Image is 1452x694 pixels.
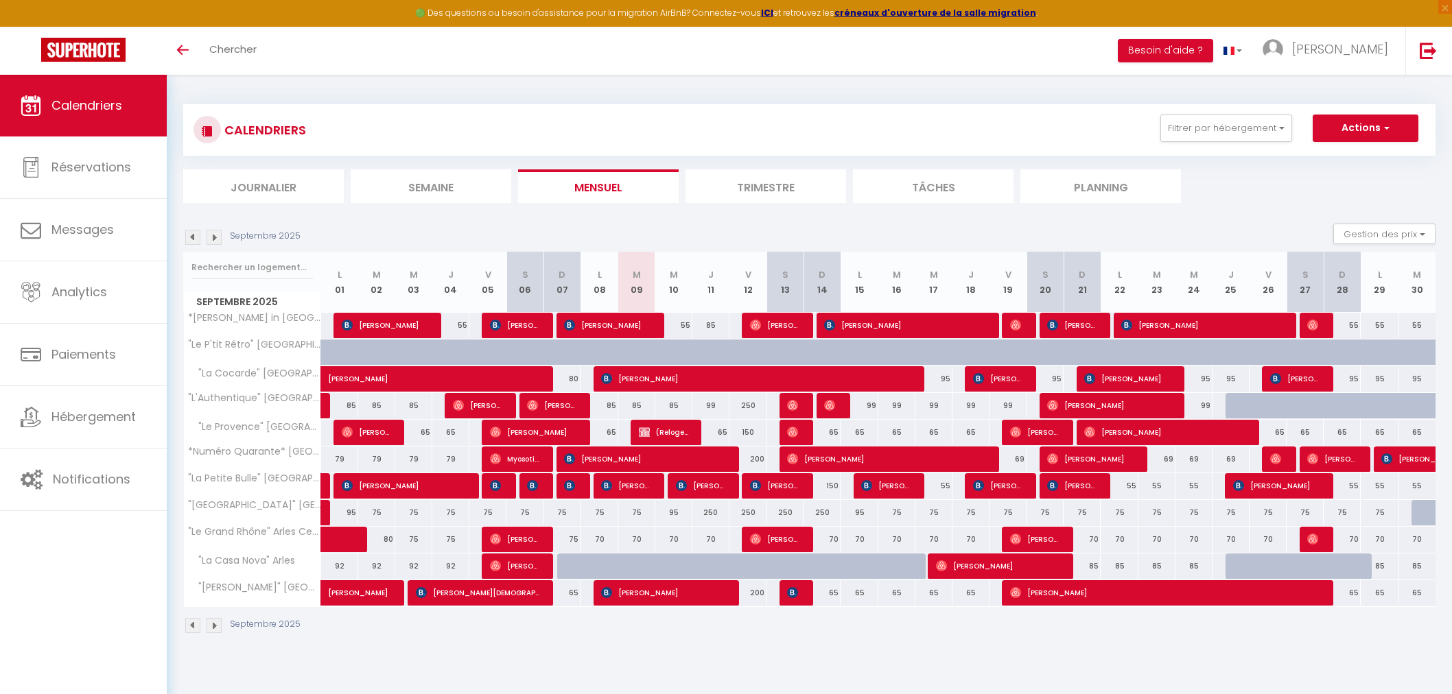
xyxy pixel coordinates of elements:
[990,393,1027,418] div: 99
[804,420,841,445] div: 65
[1413,268,1421,281] abbr: M
[1263,39,1283,60] img: ...
[1381,446,1444,472] span: [PERSON_NAME]
[1213,527,1250,552] div: 70
[581,393,618,418] div: 85
[432,553,469,579] div: 92
[506,500,543,525] div: 75
[804,252,841,313] th: 14
[581,527,618,552] div: 70
[581,500,618,525] div: 75
[543,252,581,313] th: 07
[186,473,323,483] span: "La Petite Bulle" [GEOGRAPHIC_DATA]
[358,553,395,579] div: 92
[527,392,576,418] span: [PERSON_NAME] Roper
[221,115,306,145] h3: CALENDRIERS
[358,393,395,418] div: 85
[990,446,1027,472] div: 69
[750,472,799,499] span: [PERSON_NAME]
[358,446,395,472] div: 79
[186,366,323,381] span: "La Cocarde" [GEOGRAPHIC_DATA]
[490,553,539,579] span: [PERSON_NAME]
[1307,526,1320,552] span: Fleur Madinier
[952,527,990,552] div: 70
[186,580,323,595] span: "[PERSON_NAME]" [GEOGRAPHIC_DATA]
[1361,313,1398,338] div: 55
[670,268,678,281] abbr: M
[1010,579,1319,606] span: [PERSON_NAME]
[729,420,766,445] div: 150
[618,500,655,525] div: 75
[655,500,692,525] div: 95
[342,472,465,499] span: [PERSON_NAME]
[1324,580,1361,606] div: 65
[1361,500,1398,525] div: 75
[321,252,358,313] th: 01
[485,268,491,281] abbr: V
[395,252,432,313] th: 03
[184,292,320,312] span: Septembre 2025
[1398,313,1436,338] div: 55
[729,500,766,525] div: 250
[787,392,799,418] span: [PERSON_NAME]
[804,473,841,499] div: 150
[1175,473,1213,499] div: 55
[1047,392,1171,418] span: [PERSON_NAME]
[915,420,952,445] div: 65
[834,7,1036,19] a: créneaux d'ouverture de la salle migration
[543,527,581,552] div: 75
[1228,268,1234,281] abbr: J
[1064,527,1101,552] div: 70
[51,346,116,363] span: Paiements
[395,553,432,579] div: 92
[1313,115,1418,142] button: Actions
[186,393,323,403] span: "L'Authentique" [GEOGRAPHIC_DATA]
[618,393,655,418] div: 85
[1213,500,1250,525] div: 75
[1084,419,1245,445] span: [PERSON_NAME]
[1010,526,1059,552] span: [PERSON_NAME]
[342,419,391,445] span: [PERSON_NAME]
[1339,268,1346,281] abbr: D
[1138,446,1175,472] div: 69
[878,420,915,445] div: 65
[1213,446,1250,472] div: 69
[432,313,469,338] div: 55
[1175,500,1213,525] div: 75
[490,312,539,338] span: [PERSON_NAME]
[321,553,358,579] div: 92
[1101,553,1138,579] div: 85
[952,420,990,445] div: 65
[358,252,395,313] th: 02
[952,393,990,418] div: 99
[432,527,469,552] div: 75
[708,268,714,281] abbr: J
[1118,268,1122,281] abbr: L
[655,252,692,313] th: 10
[1361,420,1398,445] div: 65
[186,553,298,569] span: "La Casa Nova" Arles
[1324,313,1361,338] div: 55
[1361,553,1398,579] div: 85
[328,573,391,599] span: [PERSON_NAME]
[51,221,114,238] span: Messages
[395,393,432,418] div: 85
[1138,500,1175,525] div: 75
[1398,420,1436,445] div: 65
[1084,366,1171,392] span: [PERSON_NAME]
[1307,446,1357,472] span: [PERSON_NAME]
[338,268,342,281] abbr: L
[655,527,692,552] div: 70
[1064,500,1101,525] div: 75
[490,419,576,445] span: [PERSON_NAME]
[186,339,323,350] span: "Le P'tit Rétro" [GEOGRAPHIC_DATA]
[952,580,990,606] div: 65
[395,446,432,472] div: 79
[824,392,836,418] span: [PERSON_NAME]
[1292,40,1388,58] span: [PERSON_NAME]
[952,252,990,313] th: 18
[51,283,107,300] span: Analytics
[990,252,1027,313] th: 19
[581,420,618,445] div: 65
